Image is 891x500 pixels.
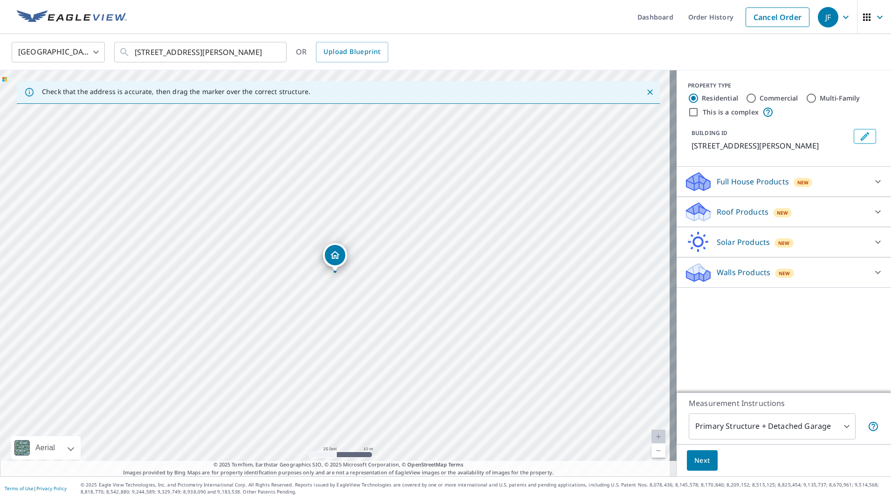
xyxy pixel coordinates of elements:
[36,485,67,492] a: Privacy Policy
[33,436,58,459] div: Aerial
[651,430,665,444] a: Current Level 20, Zoom In Disabled
[316,42,388,62] a: Upload Blueprint
[717,176,789,187] p: Full House Products
[407,461,446,468] a: OpenStreetMap
[135,39,267,65] input: Search by address or latitude-longitude
[688,81,880,90] div: PROPERTY TYPE
[746,7,809,27] a: Cancel Order
[797,179,809,186] span: New
[684,201,884,223] div: Roof ProductsNew
[689,398,879,409] p: Measurement Instructions
[703,108,759,117] label: This is a complex
[779,270,790,277] span: New
[323,243,347,272] div: Dropped pin, building 1, Residential property, 14170 Oak Knoll St Spring Hill, FL 34609
[42,88,310,96] p: Check that the address is accurate, then drag the marker over the correct structure.
[694,455,710,466] span: Next
[692,140,850,151] p: [STREET_ADDRESS][PERSON_NAME]
[5,485,34,492] a: Terms of Use
[81,481,886,495] p: © 2025 Eagle View Technologies, Inc. and Pictometry International Corp. All Rights Reserved. Repo...
[651,444,665,458] a: Current Level 20, Zoom Out
[684,170,884,193] div: Full House ProductsNew
[702,94,738,103] label: Residential
[11,436,81,459] div: Aerial
[820,94,860,103] label: Multi-Family
[818,7,838,27] div: JF
[717,206,768,217] p: Roof Products
[448,461,464,468] a: Terms
[868,421,879,432] span: Your report will include the primary structure and a detached garage if one exists.
[323,46,380,58] span: Upload Blueprint
[17,10,127,24] img: EV Logo
[296,42,388,62] div: OR
[777,209,788,216] span: New
[12,39,105,65] div: [GEOGRAPHIC_DATA]
[854,129,876,144] button: Edit building 1
[717,267,770,278] p: Walls Products
[687,450,718,471] button: Next
[778,239,790,247] span: New
[717,236,770,248] p: Solar Products
[689,413,856,439] div: Primary Structure + Detached Garage
[5,486,67,491] p: |
[684,231,884,253] div: Solar ProductsNew
[760,94,798,103] label: Commercial
[684,261,884,284] div: Walls ProductsNew
[692,129,727,137] p: BUILDING ID
[213,461,464,469] span: © 2025 TomTom, Earthstar Geographics SIO, © 2025 Microsoft Corporation, ©
[644,86,656,98] button: Close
